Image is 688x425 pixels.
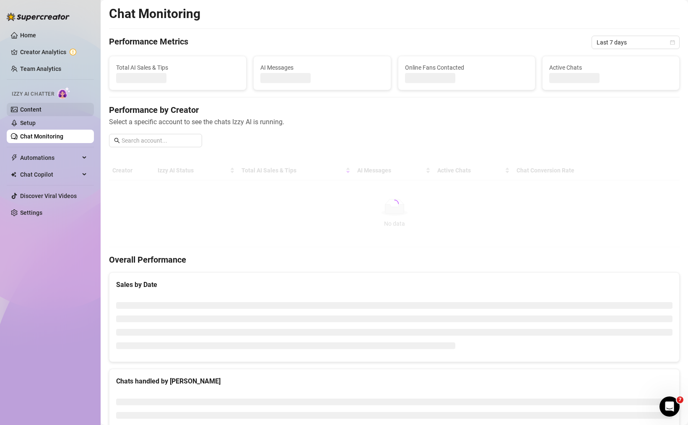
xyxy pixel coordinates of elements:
a: Content [20,106,42,113]
span: Select a specific account to see the chats Izzy AI is running. [109,117,680,127]
a: Setup [20,120,36,126]
span: 7 [677,396,683,403]
a: Settings [20,209,42,216]
span: Online Fans Contacted [405,63,528,72]
span: Izzy AI Chatter [12,90,54,98]
span: Automations [20,151,80,164]
div: Chats handled by [PERSON_NAME] [116,376,672,386]
span: AI Messages [260,63,384,72]
a: Creator Analytics exclamation-circle [20,45,87,59]
a: Discover Viral Videos [20,193,77,199]
iframe: Intercom live chat [659,396,680,417]
span: search [114,138,120,143]
a: Home [20,32,36,39]
h4: Overall Performance [109,254,680,266]
img: Chat Copilot [11,172,16,177]
span: Last 7 days [597,36,675,49]
h4: Performance by Creator [109,104,680,116]
h2: Chat Monitoring [109,6,200,22]
a: Chat Monitoring [20,133,63,140]
a: Team Analytics [20,65,61,72]
h4: Performance Metrics [109,36,188,49]
span: loading [390,199,399,209]
span: Active Chats [549,63,672,72]
img: AI Chatter [57,87,70,99]
span: Chat Copilot [20,168,80,181]
span: calendar [670,40,675,45]
input: Search account... [122,136,197,145]
div: Sales by Date [116,279,672,290]
img: logo-BBDzfeDw.svg [7,13,70,21]
span: Total AI Sales & Tips [116,63,239,72]
span: thunderbolt [11,154,18,161]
